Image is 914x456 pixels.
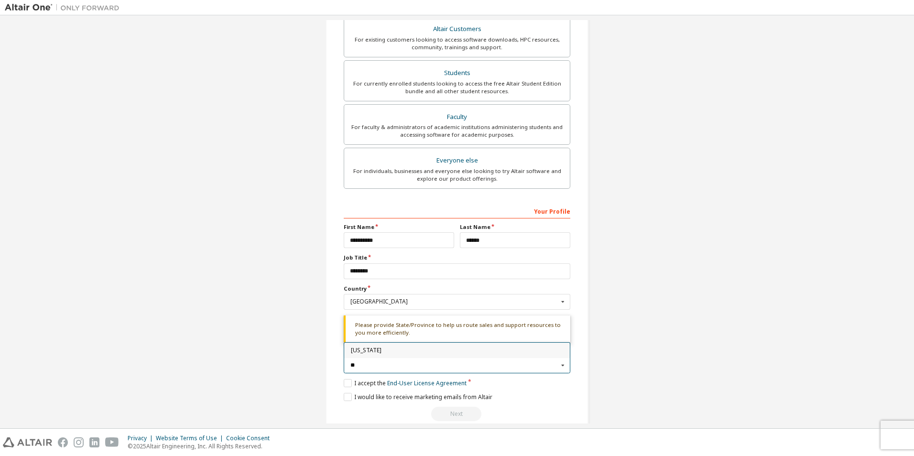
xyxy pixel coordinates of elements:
img: altair_logo.svg [3,437,52,447]
label: I would like to receive marketing emails from Altair [344,393,492,401]
img: facebook.svg [58,437,68,447]
label: Country [344,285,570,293]
span: [US_STATE] [351,347,564,353]
div: Faculty [350,110,564,124]
div: Email already exists [344,407,570,421]
p: © 2025 Altair Engineering, Inc. All Rights Reserved. [128,442,275,450]
img: linkedin.svg [89,437,99,447]
div: For existing customers looking to access software downloads, HPC resources, community, trainings ... [350,36,564,51]
div: Your Profile [344,203,570,218]
div: Please provide State/Province to help us route sales and support resources to you more efficiently. [344,315,570,343]
div: For currently enrolled students looking to access the free Altair Student Edition bundle and all ... [350,80,564,95]
div: [GEOGRAPHIC_DATA] [350,299,558,304]
div: Students [350,66,564,80]
div: Cookie Consent [226,434,275,442]
a: End-User License Agreement [387,379,467,387]
img: youtube.svg [105,437,119,447]
div: Altair Customers [350,22,564,36]
div: Website Terms of Use [156,434,226,442]
img: Altair One [5,3,124,12]
div: For individuals, businesses and everyone else looking to try Altair software and explore our prod... [350,167,564,183]
label: Job Title [344,254,570,261]
div: Privacy [128,434,156,442]
img: instagram.svg [74,437,84,447]
div: Everyone else [350,154,564,167]
label: Last Name [460,223,570,231]
label: First Name [344,223,454,231]
div: For faculty & administrators of academic institutions administering students and accessing softwa... [350,123,564,139]
label: I accept the [344,379,467,387]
